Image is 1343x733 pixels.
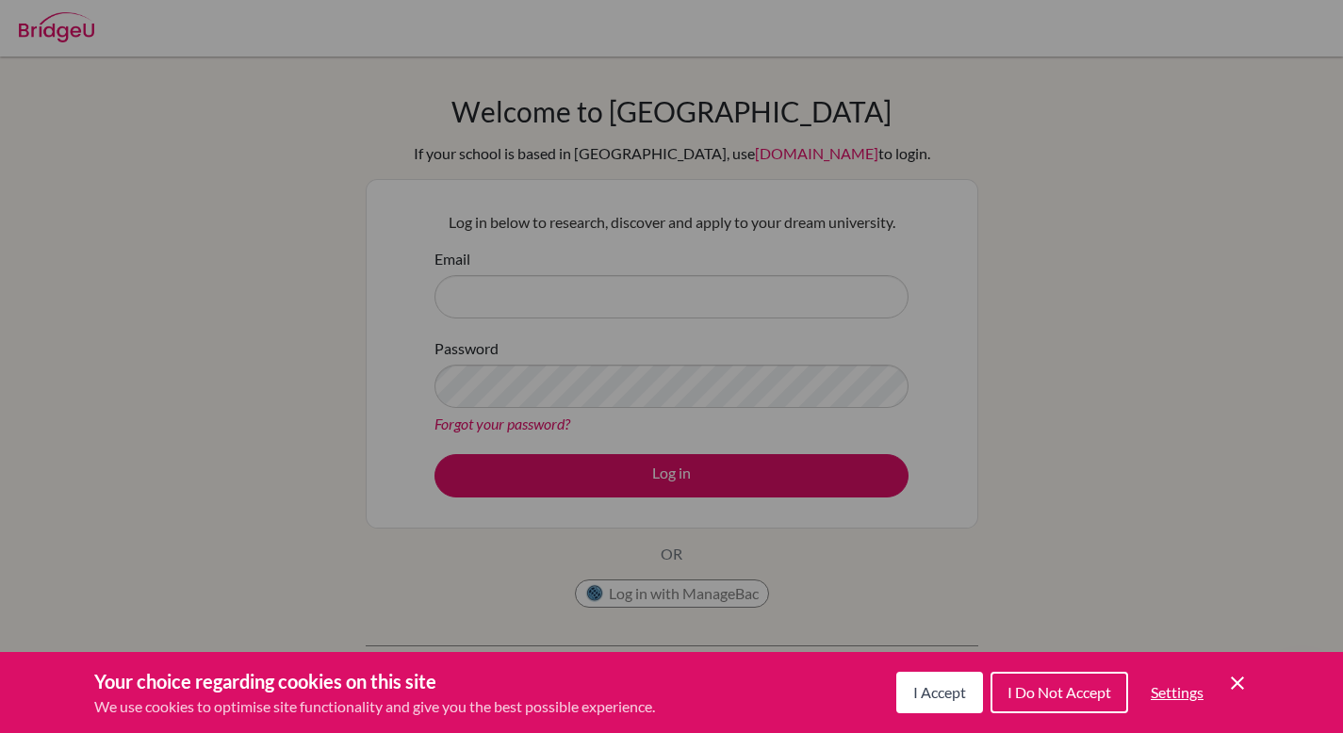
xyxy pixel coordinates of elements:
span: I Do Not Accept [1007,683,1111,701]
button: Settings [1136,674,1219,711]
p: We use cookies to optimise site functionality and give you the best possible experience. [94,695,655,718]
span: I Accept [913,683,966,701]
button: Save and close [1226,672,1249,694]
h3: Your choice regarding cookies on this site [94,667,655,695]
button: I Accept [896,672,983,713]
span: Settings [1151,683,1204,701]
button: I Do Not Accept [991,672,1128,713]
